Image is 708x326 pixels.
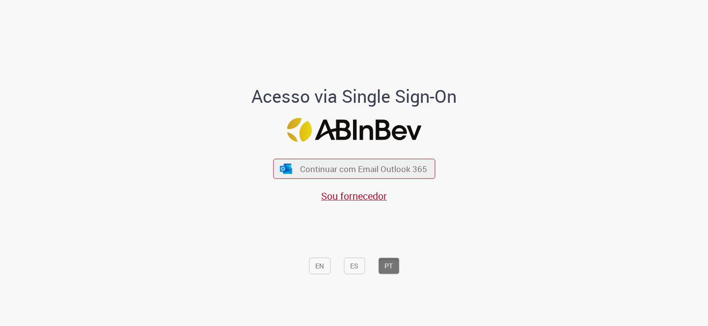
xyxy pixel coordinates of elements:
button: ícone Azure/Microsoft 360 Continuar com Email Outlook 365 [273,159,435,179]
span: Continuar com Email Outlook 365 [300,163,427,175]
img: ícone Azure/Microsoft 360 [279,163,293,174]
h1: Acesso via Single Sign-On [218,87,490,106]
button: PT [378,258,399,274]
a: Sou fornecedor [321,189,387,203]
button: EN [309,258,330,274]
img: Logo ABInBev [287,118,421,142]
button: ES [344,258,365,274]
